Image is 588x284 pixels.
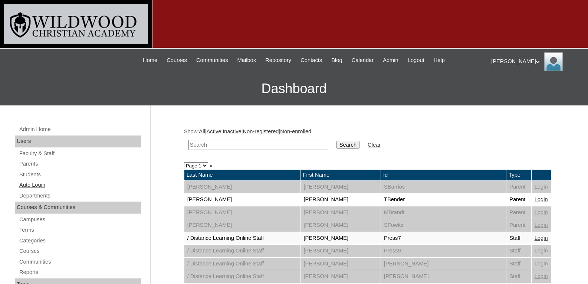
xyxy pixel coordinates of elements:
td: [PERSON_NAME] [184,219,300,232]
td: Staff [506,270,531,283]
a: Login [535,261,548,267]
td: Last Name [184,170,300,180]
a: Logout [404,56,428,65]
a: Help [430,56,449,65]
a: Inactive [223,128,242,134]
a: Clear [368,142,381,148]
a: Departments [19,191,141,200]
a: Communities [19,257,141,267]
a: Login [535,184,548,190]
a: All [199,128,205,134]
td: Type [506,170,531,180]
td: Parent [506,181,531,193]
span: Communities [196,56,228,65]
td: Parent [506,206,531,219]
td: First Name [300,170,380,180]
td: Staff [506,245,531,257]
span: Repository [265,56,291,65]
a: Admin Home [19,125,141,134]
a: Login [535,222,548,228]
td: Staff [506,232,531,245]
td: [PERSON_NAME] [300,245,380,257]
td: [PERSON_NAME] [300,193,380,206]
td: Parent [506,193,531,206]
img: logo-white.png [4,4,148,44]
td: [PERSON_NAME] [184,193,300,206]
span: Contacts [300,56,322,65]
span: Calendar [352,56,374,65]
span: Mailbox [237,56,256,65]
a: Blog [328,56,346,65]
td: Parent [506,219,531,232]
td: [PERSON_NAME] [381,258,506,270]
a: Active [206,128,221,134]
a: Login [535,196,548,202]
td: [PERSON_NAME] [381,270,506,283]
a: Terms [19,225,141,235]
div: [PERSON_NAME] [491,52,581,71]
td: [PERSON_NAME] [300,232,380,245]
td: / Distance Learning Online Staff [184,245,300,257]
div: Show: | | | | [184,128,551,154]
td: / Distance Learning Online Staff [184,258,300,270]
span: Blog [331,56,342,65]
td: / Distance Learning Online Staff [184,232,300,245]
a: Login [535,209,548,215]
td: SBarrios [381,181,506,193]
div: Courses & Communities [15,202,141,213]
td: SFowler [381,219,506,232]
span: Courses [167,56,187,65]
td: MBrandt [381,206,506,219]
a: Non-enrolled [280,128,311,134]
td: Id [381,170,506,180]
a: Campuses [19,215,141,224]
a: Communities [193,56,232,65]
span: Home [143,56,157,65]
a: Courses [163,56,191,65]
td: [PERSON_NAME] [300,181,380,193]
a: Faculty & Staff [19,149,141,158]
a: Calendar [348,56,377,65]
a: Login [535,273,548,279]
img: Jill Isaac [544,52,563,71]
input: Search [188,140,328,150]
a: Admin [379,56,402,65]
h3: Dashboard [4,72,584,105]
td: [PERSON_NAME] [300,206,380,219]
td: / Distance Learning Online Staff [184,270,300,283]
td: TBender [381,193,506,206]
span: Help [434,56,445,65]
a: Categories [19,236,141,245]
a: Non-registered [243,128,279,134]
td: [PERSON_NAME] [184,181,300,193]
a: » [210,163,213,169]
div: Users [15,136,141,147]
span: Admin [383,56,398,65]
a: Students [19,170,141,179]
a: Mailbox [234,56,260,65]
td: Staff [506,258,531,270]
span: Logout [408,56,424,65]
td: [PERSON_NAME] [300,270,380,283]
a: Parents [19,159,141,169]
a: Auto Login [19,180,141,190]
td: [PERSON_NAME] [184,206,300,219]
td: [PERSON_NAME] [300,258,380,270]
a: Login [535,248,548,254]
a: Reports [19,268,141,277]
a: Login [535,235,548,241]
a: Repository [262,56,295,65]
td: Press9 [381,245,506,257]
a: Home [139,56,161,65]
td: [PERSON_NAME] [300,219,380,232]
a: Courses [19,247,141,256]
input: Search [336,141,359,149]
td: Press7 [381,232,506,245]
a: Contacts [297,56,326,65]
